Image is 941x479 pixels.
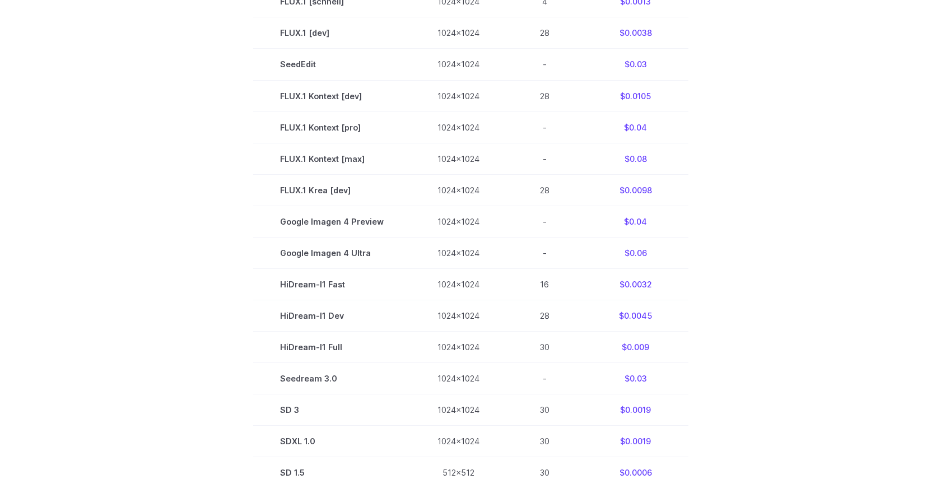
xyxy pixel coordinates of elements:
[506,174,583,206] td: 28
[506,300,583,331] td: 28
[506,362,583,394] td: -
[506,394,583,425] td: 30
[506,426,583,457] td: 30
[506,268,583,300] td: 16
[253,237,411,268] td: Google Imagen 4 Ultra
[411,206,506,237] td: 1024x1024
[506,80,583,111] td: 28
[583,206,688,237] td: $0.04
[506,206,583,237] td: -
[411,300,506,331] td: 1024x1024
[583,111,688,143] td: $0.04
[411,268,506,300] td: 1024x1024
[411,17,506,49] td: 1024x1024
[583,143,688,174] td: $0.08
[506,111,583,143] td: -
[583,17,688,49] td: $0.0038
[506,143,583,174] td: -
[583,237,688,268] td: $0.06
[583,394,688,425] td: $0.0019
[253,206,411,237] td: Google Imagen 4 Preview
[506,49,583,80] td: -
[411,362,506,394] td: 1024x1024
[583,80,688,111] td: $0.0105
[506,331,583,362] td: 30
[253,362,411,394] td: Seedream 3.0
[253,174,411,206] td: FLUX.1 Krea [dev]
[253,331,411,362] td: HiDream-I1 Full
[411,174,506,206] td: 1024x1024
[411,49,506,80] td: 1024x1024
[411,80,506,111] td: 1024x1024
[583,426,688,457] td: $0.0019
[583,300,688,331] td: $0.0045
[253,49,411,80] td: SeedEdit
[411,426,506,457] td: 1024x1024
[506,17,583,49] td: 28
[253,394,411,425] td: SD 3
[253,268,411,300] td: HiDream-I1 Fast
[253,111,411,143] td: FLUX.1 Kontext [pro]
[583,362,688,394] td: $0.03
[506,237,583,268] td: -
[253,80,411,111] td: FLUX.1 Kontext [dev]
[583,268,688,300] td: $0.0032
[583,174,688,206] td: $0.0098
[411,143,506,174] td: 1024x1024
[411,237,506,268] td: 1024x1024
[411,111,506,143] td: 1024x1024
[411,394,506,425] td: 1024x1024
[411,331,506,362] td: 1024x1024
[583,49,688,80] td: $0.03
[583,331,688,362] td: $0.009
[253,17,411,49] td: FLUX.1 [dev]
[253,143,411,174] td: FLUX.1 Kontext [max]
[253,426,411,457] td: SDXL 1.0
[253,300,411,331] td: HiDream-I1 Dev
